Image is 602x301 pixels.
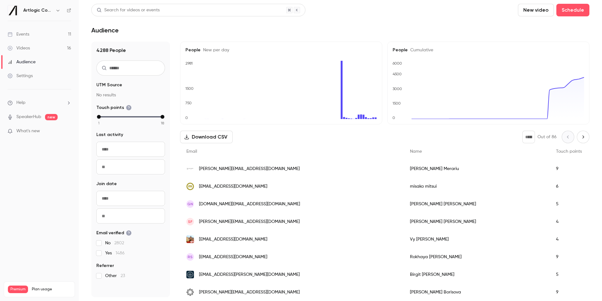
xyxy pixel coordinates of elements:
[404,266,550,283] div: Birgit [PERSON_NAME]
[550,213,588,230] div: 4
[186,183,194,190] img: mitsuifinearts.com
[114,241,124,245] span: 2802
[185,116,188,120] text: 0
[96,263,114,269] span: Referrer
[550,195,588,213] div: 5
[16,114,41,120] a: SpeakerHub
[392,61,402,65] text: 6000
[410,149,422,154] span: Name
[186,288,194,296] img: eidoscollective.com
[188,219,192,224] span: SF
[188,254,193,260] span: RS
[199,289,300,296] span: [PERSON_NAME][EMAIL_ADDRESS][DOMAIN_NAME]
[8,286,28,293] span: Premium
[8,45,30,51] div: Videos
[105,240,124,246] span: No
[199,166,300,172] span: [PERSON_NAME][EMAIL_ADDRESS][DOMAIN_NAME]
[187,201,193,207] span: GN
[199,183,267,190] span: [EMAIL_ADDRESS][DOMAIN_NAME]
[96,132,123,138] span: Last activity
[185,101,192,105] text: 750
[8,73,33,79] div: Settings
[199,236,267,243] span: [EMAIL_ADDRESS][DOMAIN_NAME]
[96,92,165,98] p: No results
[186,236,194,243] img: bu.edu
[96,191,165,206] input: From
[550,160,588,178] div: 9
[185,47,377,53] h5: People
[186,271,194,278] img: boston.gov
[45,114,58,120] span: new
[408,48,433,52] span: Cumulative
[105,250,125,256] span: Yes
[96,82,122,88] span: UTM Source
[16,128,40,134] span: What's new
[550,248,588,266] div: 9
[96,159,165,174] input: To
[96,230,132,236] span: Email verified
[199,271,300,278] span: [EMAIL_ADDRESS][PERSON_NAME][DOMAIN_NAME]
[518,4,554,16] button: New video
[96,47,165,54] h1: 4288 People
[185,86,194,91] text: 1500
[393,72,402,76] text: 4500
[550,266,588,283] div: 5
[96,181,117,187] span: Join date
[96,105,132,111] span: Touch points
[105,273,125,279] span: Other
[577,131,589,143] button: Next page
[23,7,53,14] h6: Artlogic Connect 2025
[121,274,125,278] span: 23
[8,31,29,37] div: Events
[64,128,71,134] iframe: Noticeable Trigger
[199,219,300,225] span: [PERSON_NAME][EMAIL_ADDRESS][DOMAIN_NAME]
[404,213,550,230] div: [PERSON_NAME] [PERSON_NAME]
[8,59,36,65] div: Audience
[404,160,550,178] div: [PERSON_NAME] Merariu
[161,115,164,119] div: max
[404,230,550,248] div: Vy [PERSON_NAME]
[392,101,401,105] text: 1500
[537,134,557,140] p: Out of 86
[97,7,160,14] div: Search for videos or events
[550,178,588,195] div: 6
[550,283,588,301] div: 9
[98,120,99,126] span: 1
[404,248,550,266] div: Rokhaya [PERSON_NAME]
[186,149,197,154] span: Email
[8,99,71,106] li: help-dropdown-opener
[393,47,584,53] h5: People
[161,120,164,126] span: 18
[91,26,119,34] h1: Audience
[392,116,395,120] text: 0
[404,283,550,301] div: [PERSON_NAME] Borisova
[96,142,165,157] input: From
[8,5,18,15] img: Artlogic Connect 2025
[199,201,300,207] span: [DOMAIN_NAME][EMAIL_ADDRESS][DOMAIN_NAME]
[32,287,71,292] span: Plan usage
[404,178,550,195] div: misako mitsui
[97,115,101,119] div: min
[404,195,550,213] div: [PERSON_NAME] [PERSON_NAME]
[556,149,582,154] span: Touch points
[199,254,267,260] span: [EMAIL_ADDRESS][DOMAIN_NAME]
[185,61,193,65] text: 2981
[186,167,194,171] img: idancecontemporary.gallery
[180,131,233,143] button: Download CSV
[116,251,125,255] span: 1486
[96,208,165,224] input: To
[201,48,229,52] span: New per day
[16,99,26,106] span: Help
[393,87,402,91] text: 3000
[550,230,588,248] div: 4
[556,4,589,16] button: Schedule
